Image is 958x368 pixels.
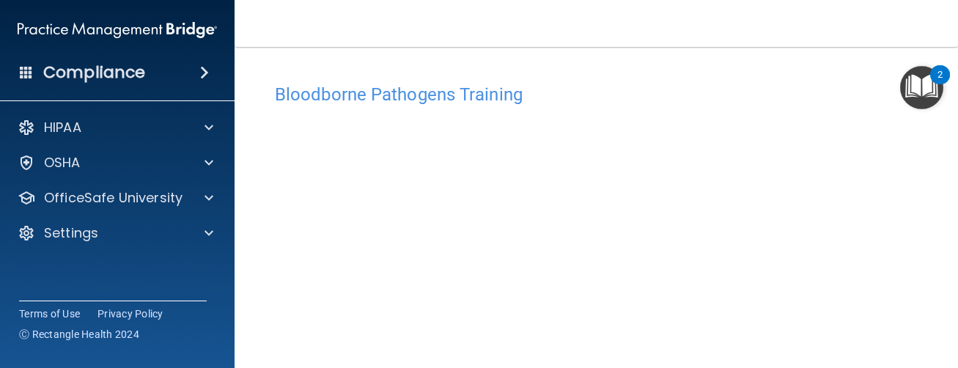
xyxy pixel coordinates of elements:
img: PMB logo [18,15,217,45]
a: OfficeSafe University [18,189,213,207]
a: OSHA [18,154,213,172]
h4: Compliance [43,62,145,83]
div: 2 [937,75,943,94]
button: Open Resource Center, 2 new notifications [900,66,943,109]
p: OfficeSafe University [44,189,183,207]
h4: Bloodborne Pathogens Training [275,85,918,104]
a: Privacy Policy [97,306,163,321]
a: HIPAA [18,119,213,136]
p: Settings [44,224,98,242]
p: HIPAA [44,119,81,136]
a: Settings [18,224,213,242]
span: Ⓒ Rectangle Health 2024 [19,327,139,342]
a: Terms of Use [19,306,80,321]
p: OSHA [44,154,81,172]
